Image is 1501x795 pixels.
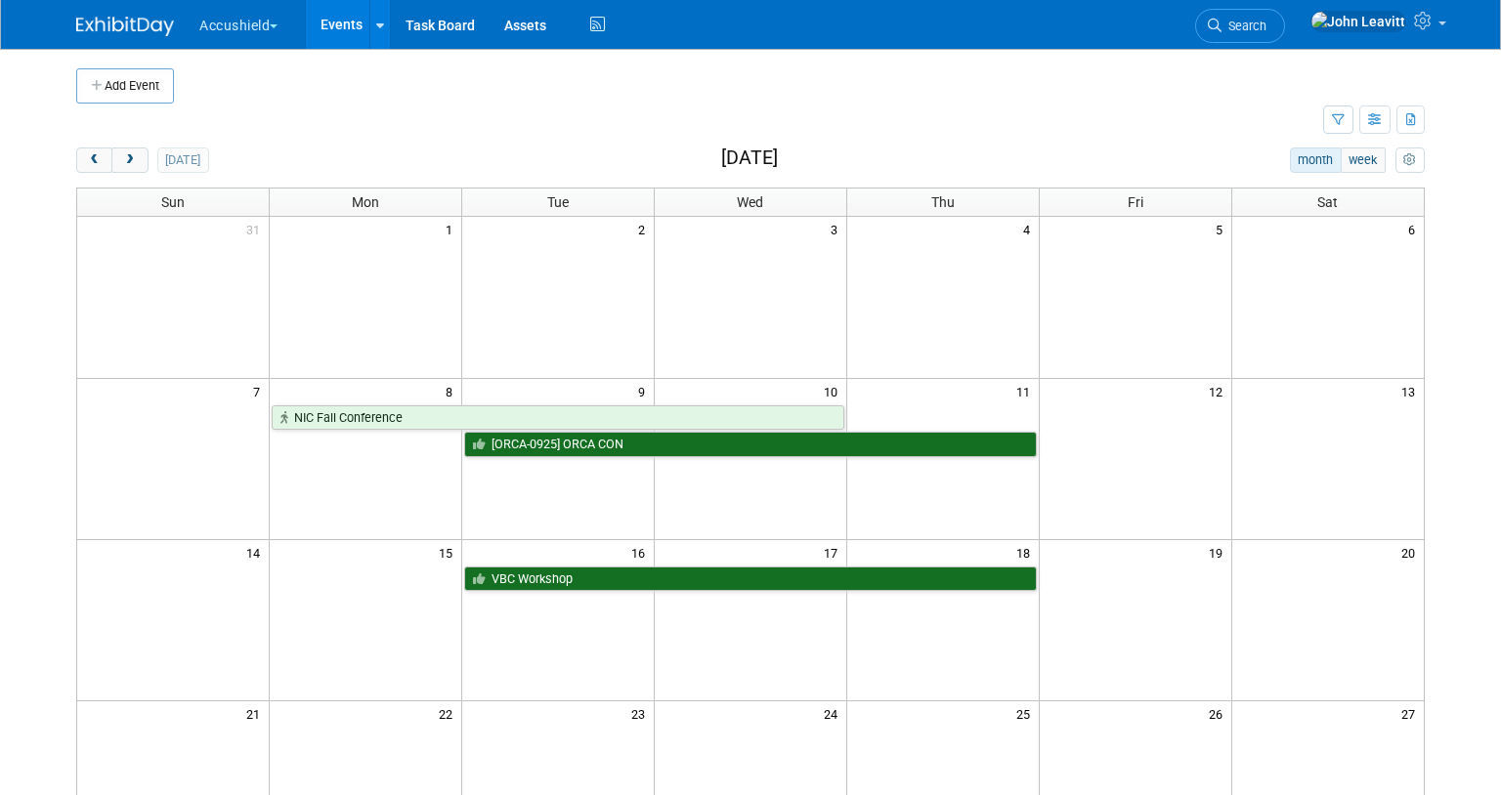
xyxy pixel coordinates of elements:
[547,194,569,210] span: Tue
[244,540,269,565] span: 14
[464,566,1037,592] a: VBC Workshop
[1406,217,1424,241] span: 6
[1399,540,1424,565] span: 20
[1317,194,1338,210] span: Sat
[822,379,846,403] span: 10
[157,147,209,173] button: [DATE]
[76,17,174,36] img: ExhibitDay
[444,217,461,241] span: 1
[444,379,461,403] span: 8
[1290,147,1342,173] button: month
[822,540,846,565] span: 17
[1014,701,1039,726] span: 25
[629,701,654,726] span: 23
[721,147,778,169] h2: [DATE]
[629,540,654,565] span: 16
[737,194,763,210] span: Wed
[1395,147,1425,173] button: myCustomButton
[1207,540,1231,565] span: 19
[1222,19,1266,33] span: Search
[111,147,148,173] button: next
[1021,217,1039,241] span: 4
[352,194,379,210] span: Mon
[1195,9,1285,43] a: Search
[244,217,269,241] span: 31
[1399,701,1424,726] span: 27
[76,68,174,104] button: Add Event
[1014,540,1039,565] span: 18
[931,194,955,210] span: Thu
[1214,217,1231,241] span: 5
[244,701,269,726] span: 21
[272,405,844,431] a: NIC Fall Conference
[1128,194,1143,210] span: Fri
[1207,701,1231,726] span: 26
[76,147,112,173] button: prev
[1207,379,1231,403] span: 12
[1399,379,1424,403] span: 13
[1403,154,1416,167] i: Personalize Calendar
[1341,147,1386,173] button: week
[1310,11,1406,32] img: John Leavitt
[822,701,846,726] span: 24
[1014,379,1039,403] span: 11
[636,217,654,241] span: 2
[636,379,654,403] span: 9
[437,701,461,726] span: 22
[161,194,185,210] span: Sun
[437,540,461,565] span: 15
[464,432,1037,457] a: [ORCA-0925] ORCA CON
[251,379,269,403] span: 7
[829,217,846,241] span: 3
